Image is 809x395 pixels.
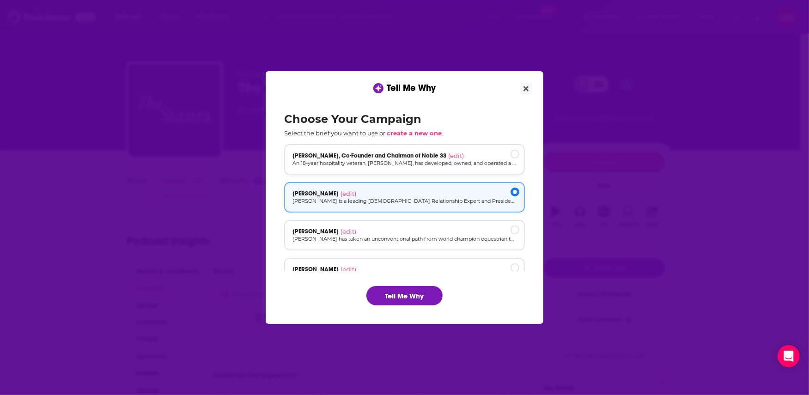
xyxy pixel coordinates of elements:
[387,129,442,137] span: create a new one
[341,266,356,273] span: (edit)
[387,82,436,94] span: Tell Me Why
[341,228,356,235] span: (edit)
[292,152,446,159] span: [PERSON_NAME], Co-Founder and Chairman of Noble 33
[341,190,356,197] span: (edit)
[292,159,517,167] p: An 18-year hospitality veteran, [PERSON_NAME], has developed, owned, and operated a collection of...
[366,286,443,305] button: Tell Me Why
[292,266,339,273] span: [PERSON_NAME]
[520,83,532,95] button: Close
[292,228,339,235] span: [PERSON_NAME]
[284,112,525,126] h2: Choose Your Campaign
[292,190,339,197] span: [PERSON_NAME]
[292,197,517,205] p: [PERSON_NAME] is a leading [DEMOGRAPHIC_DATA] Relationship Expert and President of one of the cou...
[448,152,464,159] span: (edit)
[292,235,517,243] p: [PERSON_NAME] has taken an unconventional path from world champion equestrian to award-winning wh...
[375,85,382,92] img: tell me why sparkle
[284,129,525,137] p: Select the brief you want to use or .
[778,345,800,367] div: Open Intercom Messenger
